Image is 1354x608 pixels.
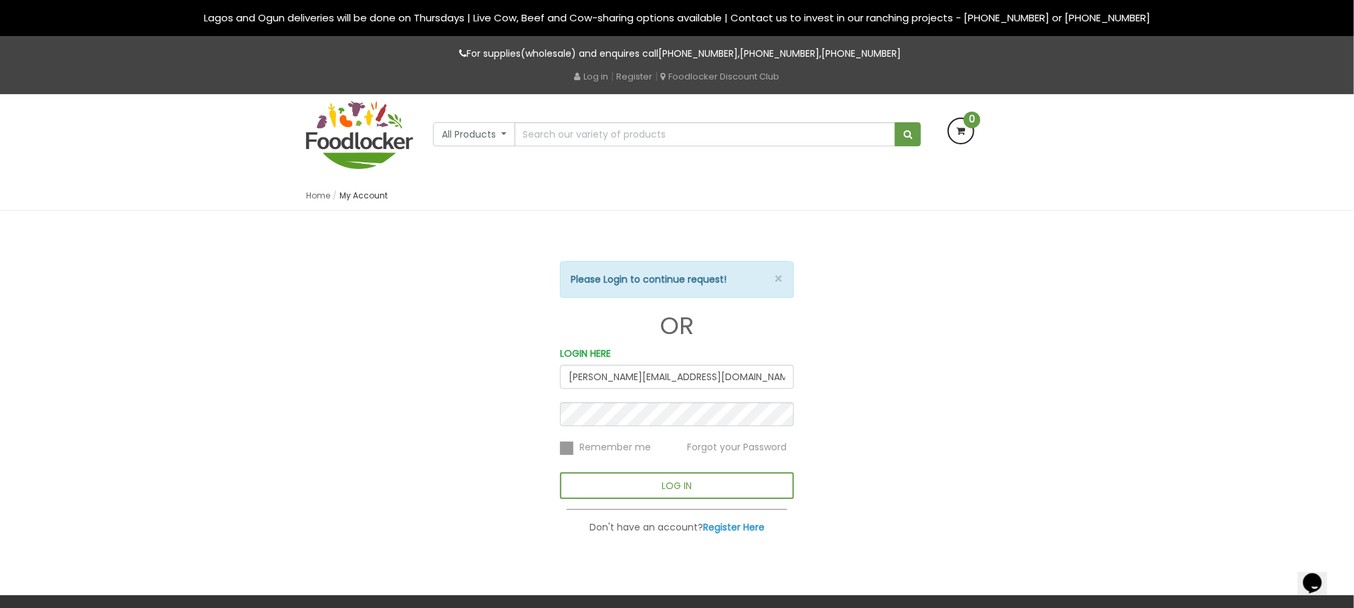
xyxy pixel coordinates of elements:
[661,70,780,83] a: Foodlocker Discount Club
[204,11,1150,25] span: Lagos and Ogun deliveries will be done on Thursdays | Live Cow, Beef and Cow-sharing options avai...
[306,46,1048,61] p: For supplies(wholesale) and enquires call , ,
[560,472,794,499] button: LOG IN
[740,47,820,60] a: [PHONE_NUMBER]
[306,190,330,201] a: Home
[560,520,794,535] p: Don't have an account?
[656,69,658,83] span: |
[433,122,515,146] button: All Products
[612,69,614,83] span: |
[687,441,787,454] span: Forgot your Password
[306,101,413,169] img: FoodLocker
[560,346,611,361] label: LOGIN HERE
[659,47,738,60] a: [PHONE_NUMBER]
[822,47,902,60] a: [PHONE_NUMBER]
[560,365,794,389] input: Email
[1271,524,1354,588] iframe: chat widget
[575,70,609,83] a: Log in
[964,112,980,128] span: 0
[703,520,765,534] a: Register Here
[579,441,651,454] span: Remember me
[560,313,794,339] h1: OR
[617,70,653,83] a: Register
[571,273,726,286] strong: Please Login to continue request!
[687,440,787,454] a: Forgot your Password
[515,122,896,146] input: Search our variety of products
[774,272,783,286] button: ×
